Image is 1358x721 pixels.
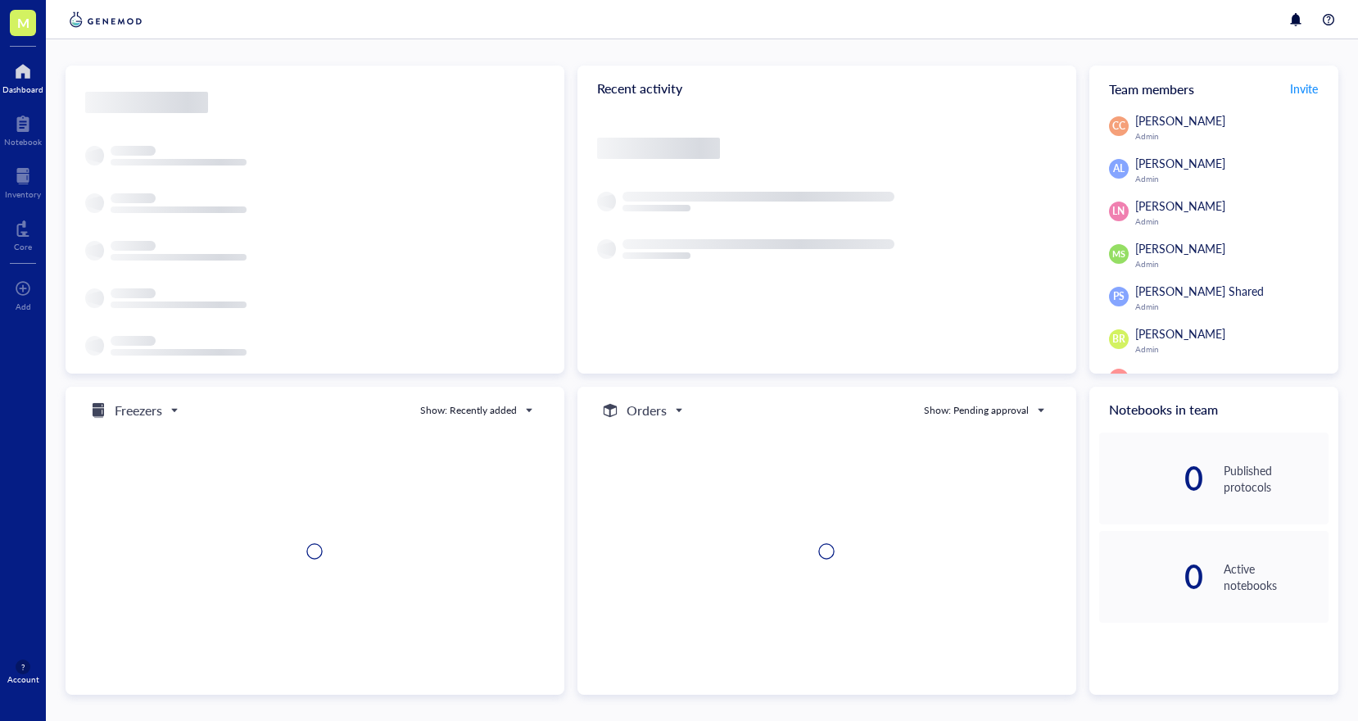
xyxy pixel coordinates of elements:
span: AL [1113,161,1125,176]
span: [PERSON_NAME] [1135,197,1225,214]
img: genemod-logo [66,10,146,29]
div: Active notebooks [1224,560,1329,593]
a: Core [14,215,32,252]
span: PS [1113,289,1125,304]
div: Account [7,674,39,684]
a: Dashboard [2,58,43,94]
span: ? [21,662,25,672]
span: Youkyeong [PERSON_NAME] [1135,370,1283,387]
span: YB [1112,371,1125,386]
span: [PERSON_NAME] [1135,325,1225,342]
div: Admin [1135,216,1329,226]
button: Invite [1289,75,1319,102]
div: Admin [1135,302,1329,311]
a: Notebook [4,111,42,147]
div: Show: Recently added [420,403,517,418]
div: Admin [1135,344,1329,354]
div: Add [16,302,31,311]
div: Show: Pending approval [924,403,1029,418]
span: M [17,12,29,33]
div: Admin [1135,131,1329,141]
span: [PERSON_NAME] [1135,112,1225,129]
span: [PERSON_NAME] [1135,240,1225,256]
span: [PERSON_NAME] Shared [1135,283,1264,299]
span: BR [1112,332,1125,347]
div: Inventory [5,189,41,199]
div: Core [14,242,32,252]
span: [PERSON_NAME] [1135,155,1225,171]
h5: Orders [627,401,667,420]
div: Published protocols [1224,462,1329,495]
span: CC [1112,119,1125,134]
div: Recent activity [577,66,1076,111]
span: LN [1112,204,1125,219]
div: Admin [1135,259,1329,269]
div: 0 [1099,564,1204,590]
a: Inventory [5,163,41,199]
div: Dashboard [2,84,43,94]
span: MS [1112,247,1125,261]
div: Notebook [4,137,42,147]
div: 0 [1099,465,1204,492]
span: Invite [1290,80,1318,97]
div: Notebooks in team [1089,387,1338,433]
div: Admin [1135,174,1329,184]
div: Team members [1089,66,1338,111]
h5: Freezers [115,401,162,420]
